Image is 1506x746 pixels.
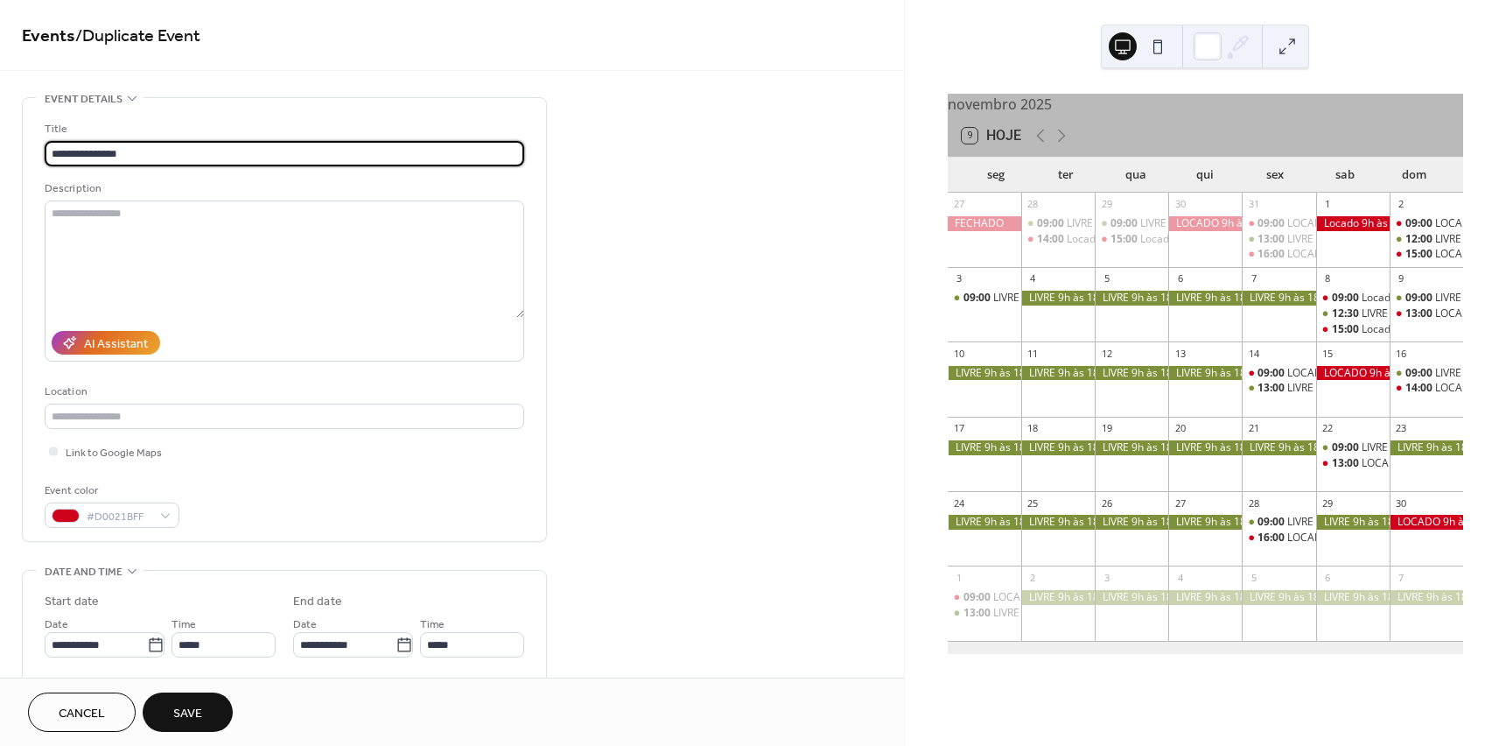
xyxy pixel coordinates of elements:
span: Date and time [45,563,123,581]
div: 4 [1026,272,1040,285]
div: LIVRE 9h às 18h [1021,291,1095,306]
button: Save [143,693,233,732]
div: 16 [1395,347,1408,360]
div: LOCADO 9h às 12h [1287,366,1380,381]
div: LOCADO 13h às 15h [1316,456,1390,471]
div: 20 [1173,422,1187,435]
div: LIVRE 9h às 18h [1390,590,1463,605]
div: 19 [1100,422,1113,435]
span: 09:00 [1405,366,1435,381]
div: LIVRE 9h às 15h [1242,515,1315,530]
div: 5 [1247,571,1260,584]
div: sex [1240,158,1310,193]
span: 13:00 [1257,381,1287,396]
span: 09:00 [963,291,993,306]
span: 13:00 [1257,232,1287,247]
div: 30 [1173,198,1187,211]
div: 25 [1026,496,1040,510]
div: LOCADO 16h às 18h [1287,531,1386,545]
div: LOCADO 9h às 12h [1242,216,1315,231]
div: LIVRE 9h às 18h [948,440,1021,455]
div: 6 [1173,272,1187,285]
div: 4 [1173,571,1187,584]
div: 1 [1321,198,1334,211]
div: LIVRE 9h às 18h [1095,590,1168,605]
span: Time [172,616,196,634]
div: LOCADO 9h às 12h [1287,216,1380,231]
span: 09:00 [1257,216,1287,231]
span: Save [173,705,202,723]
div: 29 [1100,198,1113,211]
div: 2 [1395,198,1408,211]
div: LIVRE 13h às 18h [1287,381,1369,396]
div: LOCADO 9h às 12h [948,590,1021,605]
div: LIVRE 9h às 18h [948,366,1021,381]
div: 7 [1395,571,1408,584]
div: LIVRE 12h30 às 14h30 [1362,306,1468,321]
div: 9 [1395,272,1408,285]
div: 12 [1100,347,1113,360]
div: Location [45,383,521,401]
div: Title [45,120,521,138]
div: Locado 15h às 17h [1140,232,1231,247]
div: LIVRE 9h às 18h [1095,515,1168,530]
div: Locado 9h às 12h [1316,291,1390,306]
div: LIVRE 13h às 15h [1287,232,1369,247]
span: 09:00 [1405,216,1435,231]
div: LIVRE 9h às 18h [1021,590,1095,605]
span: Time [420,616,445,634]
span: 15:00 [1405,247,1435,262]
div: dom [1379,158,1449,193]
span: 09:00 [1257,366,1287,381]
div: LIVRE 13h às 18h [1242,381,1315,396]
span: 13:00 [963,606,993,621]
div: 13 [1173,347,1187,360]
div: LIVRE 13h às 18h [948,606,1021,621]
div: LOCADO 9h às 12h [993,590,1086,605]
div: Locado 14h às 18h [1067,232,1158,247]
div: LIVRE 9h às 18h [1168,515,1242,530]
div: LOCADO 13h às 18h [1390,306,1463,321]
div: Locado 15h às 17h [1362,322,1453,337]
div: LIVRE 9h às 18h [1168,440,1242,455]
div: LIVRE 9h às 15h [1287,515,1363,530]
span: 09:00 [963,590,993,605]
div: Event color [45,482,176,500]
div: 10 [953,347,966,360]
span: Date [293,616,317,634]
span: / Duplicate Event [75,19,200,53]
div: AI Assistant [84,335,148,354]
span: 16:00 [1257,247,1287,262]
div: LIVRE 12h30 às 14h30 [1316,306,1390,321]
div: 29 [1321,496,1334,510]
div: LIVRE 9h às 18h [1168,291,1242,306]
div: LOCADO 9h às 18h [1316,366,1390,381]
span: 09:00 [1332,440,1362,455]
div: sab [1310,158,1380,193]
div: LOCADO 16h às 18h [1242,247,1315,262]
button: Cancel [28,693,136,732]
div: LIVRE 9h às 18h [1316,515,1390,530]
span: Link to Google Maps [66,444,162,462]
span: 12:30 [1332,306,1362,321]
div: 6 [1321,571,1334,584]
span: 09:00 [1257,515,1287,530]
div: 8 [1321,272,1334,285]
div: LIVRE 13h às 18h [993,606,1075,621]
div: LIVRE 9h às 12h [1316,440,1390,455]
div: qua [1101,158,1171,193]
div: Locado 9h às 12h [1362,291,1446,306]
div: LIVRE 13h às 15h [1242,232,1315,247]
div: LIVRE 9h às 18h [1095,440,1168,455]
div: Locado 15h às 17h [1316,322,1390,337]
div: novembro 2025 [948,94,1463,115]
span: 16:00 [1257,531,1287,545]
div: End date [293,593,342,611]
div: 15 [1321,347,1334,360]
div: LOCADO 14h às 16h [1390,381,1463,396]
span: 13:00 [1332,456,1362,471]
div: LOCADO15h às 18h [1390,247,1463,262]
div: LIVRE 9h às 13h [1390,366,1463,381]
div: 18 [1026,422,1040,435]
span: 13:00 [1405,306,1435,321]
